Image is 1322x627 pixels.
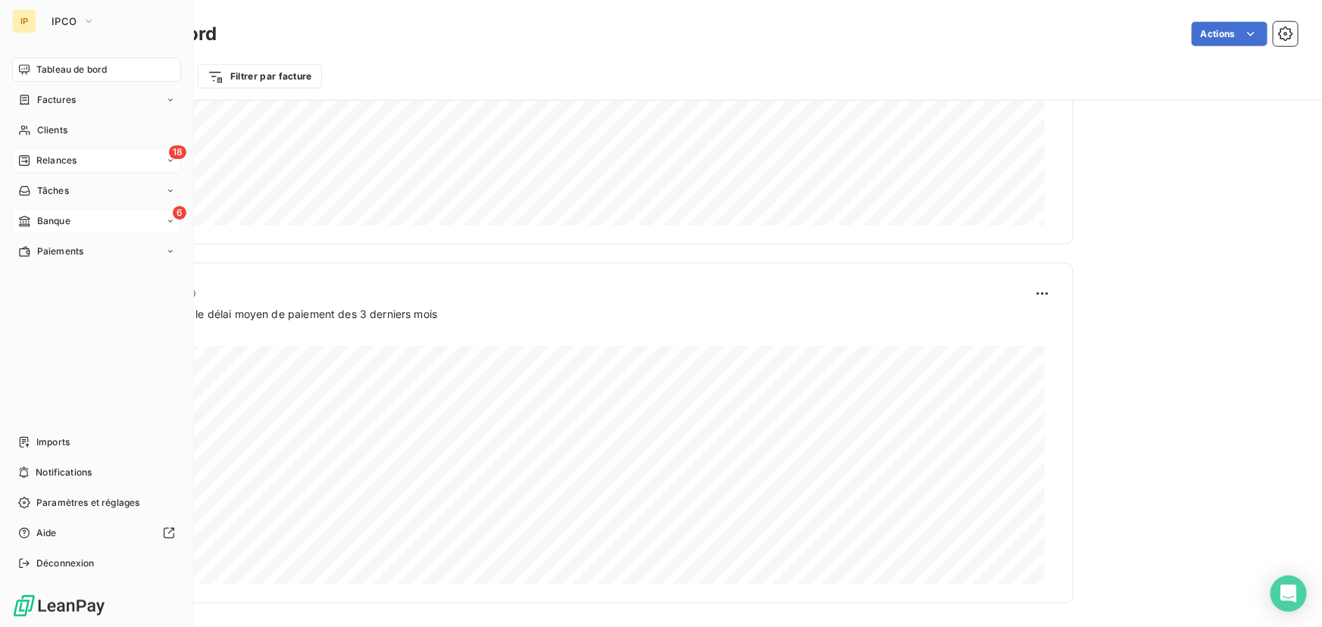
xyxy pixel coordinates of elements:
[52,15,77,27] span: IPCO
[36,466,92,479] span: Notifications
[37,93,76,107] span: Factures
[1270,576,1307,612] div: Open Intercom Messenger
[173,206,186,220] span: 6
[37,123,67,137] span: Clients
[1192,22,1267,46] button: Actions
[12,594,106,618] img: Logo LeanPay
[37,214,70,228] span: Banque
[12,521,181,545] a: Aide
[86,306,437,322] span: Prévisionnel basé sur le délai moyen de paiement des 3 derniers mois
[36,496,139,510] span: Paramètres et réglages
[12,9,36,33] div: IP
[36,557,95,570] span: Déconnexion
[36,435,70,449] span: Imports
[198,64,322,89] button: Filtrer par facture
[36,154,77,167] span: Relances
[36,63,107,76] span: Tableau de bord
[169,145,186,159] span: 18
[37,245,83,258] span: Paiements
[36,526,57,540] span: Aide
[37,184,69,198] span: Tâches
